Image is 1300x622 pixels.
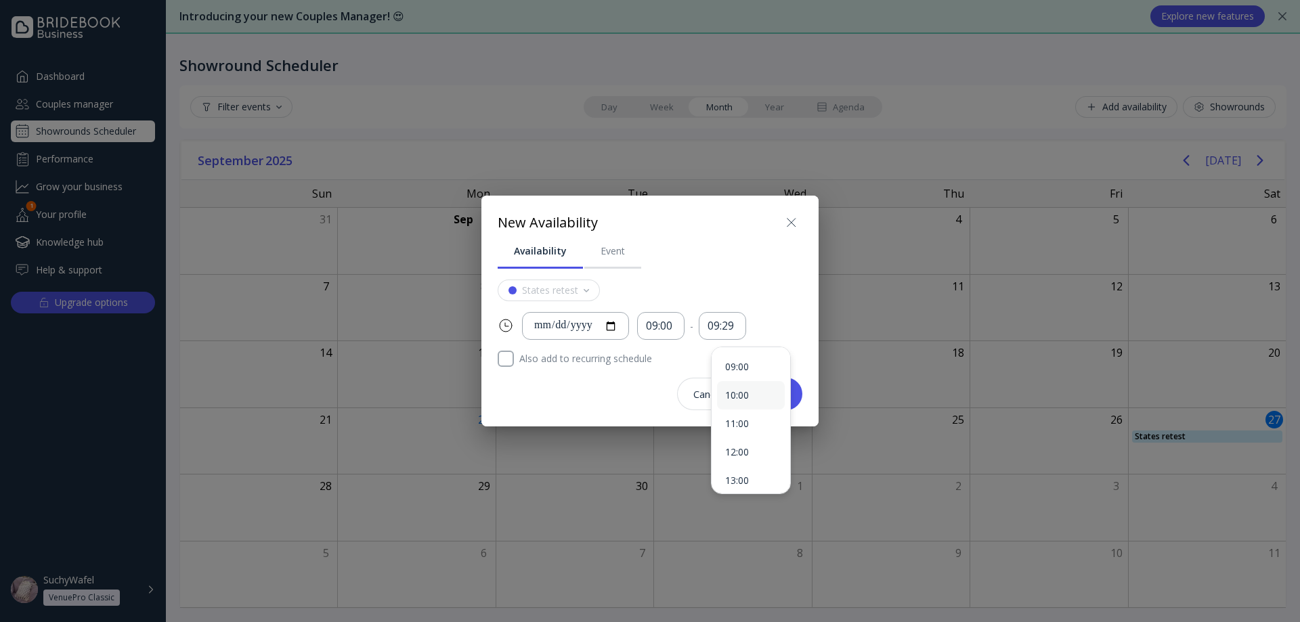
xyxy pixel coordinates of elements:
div: 09:00 [725,361,777,373]
div: Cancel [693,388,723,399]
div: - [690,319,693,333]
div: 09:29 [708,318,737,334]
div: Event [601,244,625,258]
div: New Availability [498,213,598,233]
div: 12:00 [725,446,777,458]
label: Also add to recurring schedule [514,351,802,367]
div: 09:00 [646,318,676,334]
div: Availability [514,244,567,258]
div: 11:00 [725,418,777,430]
div: 10:00 [725,389,777,401]
div: States retest [522,285,578,296]
div: 13:00 [725,474,777,487]
button: Cancel [677,378,739,410]
a: Event [584,234,641,269]
button: States retest [498,280,600,301]
a: Availability [498,234,583,269]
